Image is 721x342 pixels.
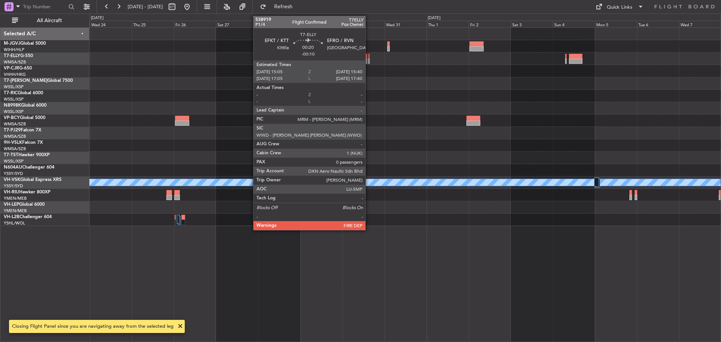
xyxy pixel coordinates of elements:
div: Tue 6 [637,21,679,27]
a: YSSY/SYD [4,171,23,176]
span: VH-LEP [4,202,19,207]
a: WSSL/XSP [4,109,24,115]
div: Fri 26 [174,21,216,27]
span: 9H-VSLK [4,140,22,145]
div: [DATE] [428,15,440,21]
span: VH-L2B [4,215,20,219]
a: 9H-VSLKFalcon 7X [4,140,43,145]
div: Closing Flight Panel since you are navigating away from the selected leg [12,323,173,330]
div: Mon 5 [595,21,637,27]
span: T7-ELLY [4,54,20,58]
div: Wed 24 [90,21,132,27]
span: VP-CJR [4,66,19,71]
span: T7-TST [4,153,18,157]
div: Thu 25 [132,21,174,27]
a: WIHH/HLP [4,47,24,53]
button: All Aircraft [8,15,81,27]
div: Sun 28 [258,21,300,27]
a: VP-CJRG-650 [4,66,32,71]
span: T7-RIC [4,91,18,95]
span: N8998K [4,103,21,108]
div: Wed 31 [385,21,427,27]
a: T7-PJ29Falcon 7X [4,128,41,133]
a: WMSA/SZB [4,59,26,65]
div: Sat 27 [216,21,258,27]
a: WMSA/SZB [4,134,26,139]
a: YMEN/MEB [4,196,27,201]
div: Thu 1 [427,21,469,27]
span: Refresh [268,4,299,9]
a: VHHH/HKG [4,72,26,77]
div: Sun 4 [553,21,595,27]
span: T7-[PERSON_NAME] [4,78,47,83]
div: Tue 30 [342,21,385,27]
a: N604AUChallenger 604 [4,165,54,170]
span: [DATE] - [DATE] [128,3,163,10]
a: VH-LEPGlobal 6000 [4,202,45,207]
a: VH-VSKGlobal Express XRS [4,178,62,182]
button: Quick Links [592,1,647,13]
a: WMSA/SZB [4,121,26,127]
a: T7-TSTHawker 900XP [4,153,50,157]
button: Refresh [256,1,302,13]
a: N8998KGlobal 6000 [4,103,47,108]
span: N604AU [4,165,22,170]
span: VP-BCY [4,116,20,120]
a: VP-BCYGlobal 5000 [4,116,45,120]
input: Trip Number [23,1,66,12]
a: T7-ELLYG-550 [4,54,33,58]
a: WSSL/XSP [4,158,24,164]
span: VH-VSK [4,178,20,182]
a: T7-RICGlobal 6000 [4,91,43,95]
a: WSSL/XSP [4,96,24,102]
div: Mon 29 [300,21,342,27]
a: YMEN/MEB [4,208,27,214]
div: Quick Links [607,4,632,11]
div: Sat 3 [511,21,553,27]
a: T7-[PERSON_NAME]Global 7500 [4,78,73,83]
span: M-JGVJ [4,41,20,46]
div: Fri 2 [469,21,511,27]
a: YSHL/WOL [4,220,25,226]
span: VH-RIU [4,190,19,194]
a: VH-RIUHawker 800XP [4,190,50,194]
a: WSSL/XSP [4,84,24,90]
span: All Aircraft [20,18,79,23]
span: T7-PJ29 [4,128,21,133]
div: Wed 7 [679,21,721,27]
a: YSSY/SYD [4,183,23,189]
a: VH-L2BChallenger 604 [4,215,52,219]
a: M-JGVJGlobal 5000 [4,41,46,46]
div: [DATE] [91,15,104,21]
a: WMSA/SZB [4,146,26,152]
